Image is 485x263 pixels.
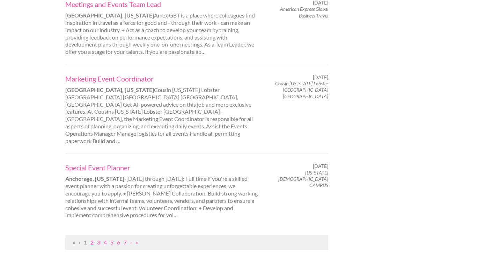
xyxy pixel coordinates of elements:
[73,239,75,246] span: First Page
[65,86,154,93] strong: [GEOGRAPHIC_DATA], [US_STATE]
[275,80,328,99] em: Cousin [US_STATE] Lobster [GEOGRAPHIC_DATA] [GEOGRAPHIC_DATA]
[59,74,266,144] div: Cousin [US_STATE] Lobster [GEOGRAPHIC_DATA] [GEOGRAPHIC_DATA] [GEOGRAPHIC_DATA], [GEOGRAPHIC_DATA...
[280,6,328,18] em: American Express Global Business Travel
[313,163,328,169] span: [DATE]
[97,239,100,246] a: Page 3
[65,74,259,83] a: Marketing Event Coordinator
[313,74,328,80] span: [DATE]
[117,239,120,246] a: Page 6
[124,239,127,246] a: Page 7
[90,239,94,246] a: Page 2
[278,170,328,188] em: [US_STATE] [DEMOGRAPHIC_DATA] CAMPUS
[110,239,113,246] a: Page 5
[65,175,124,182] strong: Anchorage, [US_STATE]
[130,239,132,246] a: Next Page
[79,239,80,246] span: Previous Page
[65,163,259,172] a: Special Event Planner
[135,239,138,246] a: Last Page, Page 5342
[84,239,87,246] a: Page 1
[104,239,107,246] a: Page 4
[59,163,266,219] div: -[DATE] through [DATE]: Full time If you're a skilled event planner with a passion for creating u...
[65,12,154,19] strong: [GEOGRAPHIC_DATA], [US_STATE]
